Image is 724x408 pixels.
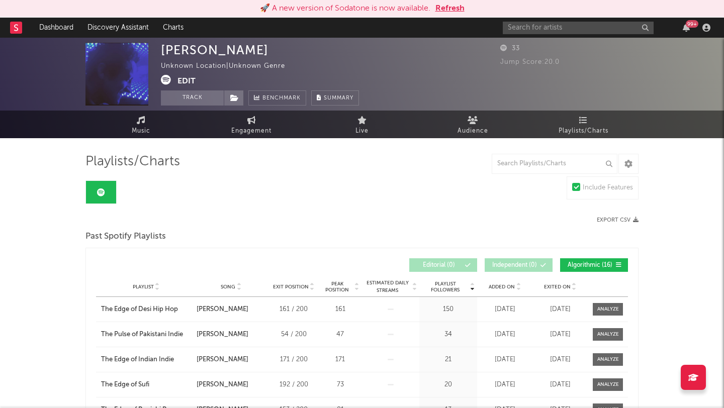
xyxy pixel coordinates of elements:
div: 171 [321,355,359,365]
span: Algorithmic ( 16 ) [567,262,613,268]
input: Search for artists [503,22,654,34]
span: Past Spotify Playlists [85,231,166,243]
span: Benchmark [262,92,301,105]
div: 171 / 200 [271,355,316,365]
div: [DATE] [535,355,585,365]
span: Playlist [133,284,154,290]
div: [DATE] [480,380,530,390]
div: 161 / 200 [271,304,316,315]
span: Independent ( 0 ) [491,262,537,268]
div: [PERSON_NAME] [197,330,248,340]
div: 34 [422,330,475,340]
a: The Edge of Indian Indie [101,355,192,365]
span: Peak Position [321,281,353,293]
span: Summary [324,95,353,101]
div: Include Features [583,182,633,194]
div: The Edge of Indian Indie [101,355,174,365]
div: [DATE] [480,304,530,315]
button: Export CSV [597,217,639,223]
span: Exited On [544,284,571,290]
a: Charts [156,18,191,38]
div: 161 [321,304,359,315]
a: [PERSON_NAME] [197,380,266,390]
div: [PERSON_NAME] [161,43,268,57]
a: The Edge of Sufi [101,380,192,390]
button: Edit [177,75,196,87]
a: Live [307,111,417,138]
button: Track [161,90,224,106]
div: [DATE] [535,330,585,340]
div: 73 [321,380,359,390]
span: Estimated Daily Streams [364,279,411,294]
div: The Edge of Desi Hip Hop [101,304,178,315]
div: 21 [422,355,475,365]
div: [DATE] [480,330,530,340]
div: 99 + [686,20,698,28]
div: 150 [422,304,475,315]
div: [PERSON_NAME] [197,304,248,315]
span: Playlists/Charts [85,156,180,168]
input: Search Playlists/Charts [492,154,617,174]
a: Engagement [196,111,307,138]
div: [DATE] [535,304,585,315]
div: 47 [321,330,359,340]
div: [DATE] [535,380,585,390]
a: [PERSON_NAME] [197,304,266,315]
a: Audience [417,111,528,138]
span: 33 [500,45,520,52]
span: Music [132,125,150,137]
span: Live [355,125,369,137]
span: Playlists/Charts [559,125,608,137]
div: The Edge of Sufi [101,380,149,390]
span: Audience [458,125,488,137]
span: Editorial ( 0 ) [416,262,462,268]
span: Engagement [231,125,271,137]
div: [DATE] [480,355,530,365]
div: The Pulse of Pakistani Indie [101,330,183,340]
a: Discovery Assistant [80,18,156,38]
span: Exit Position [273,284,309,290]
span: Jump Score: 20.0 [500,59,560,65]
a: The Edge of Desi Hip Hop [101,304,192,315]
a: Playlists/Charts [528,111,639,138]
div: [PERSON_NAME] [197,355,248,365]
button: Editorial(0) [409,258,477,272]
a: Benchmark [248,90,306,106]
span: Song [221,284,235,290]
span: Playlist Followers [422,281,469,293]
button: Summary [311,90,359,106]
div: 20 [422,380,475,390]
a: The Pulse of Pakistani Indie [101,330,192,340]
button: Algorithmic(16) [560,258,628,272]
span: Added On [489,284,515,290]
a: Music [85,111,196,138]
div: 🚀 A new version of Sodatone is now available. [260,3,430,15]
a: [PERSON_NAME] [197,330,266,340]
button: Refresh [435,3,465,15]
a: [PERSON_NAME] [197,355,266,365]
div: [PERSON_NAME] [197,380,248,390]
div: Unknown Location | Unknown Genre [161,60,297,72]
a: Dashboard [32,18,80,38]
div: 192 / 200 [271,380,316,390]
div: 54 / 200 [271,330,316,340]
button: 99+ [683,24,690,32]
button: Independent(0) [485,258,553,272]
